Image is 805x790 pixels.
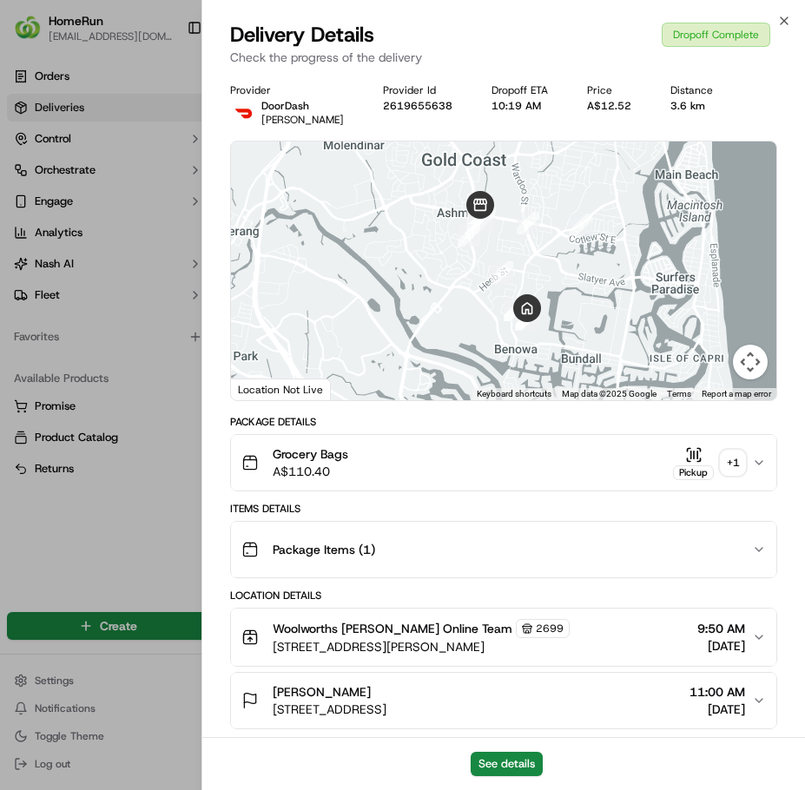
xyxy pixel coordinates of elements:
span: A$110.40 [273,463,348,480]
div: 9 [466,209,489,232]
div: Items Details [230,502,777,516]
a: Report a map error [702,389,771,398]
button: Map camera controls [733,345,768,379]
p: DoorDash [261,99,344,113]
div: Package Details [230,415,777,429]
div: 1 [570,214,592,236]
button: Woolworths [PERSON_NAME] Online Team2699[STREET_ADDRESS][PERSON_NAME]9:50 AM[DATE] [231,609,776,666]
button: [PERSON_NAME][STREET_ADDRESS]11:00 AM[DATE] [231,673,776,728]
span: Map data ©2025 Google [562,389,657,398]
button: Keyboard shortcuts [477,388,551,400]
span: Woolworths [PERSON_NAME] Online Team [273,620,512,637]
div: Dropoff ETA [492,83,573,97]
div: 3.6 km [670,99,738,113]
div: 2 [517,212,539,234]
div: 15 [504,299,526,321]
span: Package Items ( 1 ) [273,541,375,558]
span: 9:50 AM [697,620,745,637]
span: Delivery Details [230,21,374,49]
span: Grocery Bags [273,445,348,463]
button: Package Items (1) [231,522,776,577]
button: Pickup [673,446,714,480]
div: Distance [670,83,738,97]
div: Location Not Live [231,379,331,400]
div: + 1 [721,451,745,475]
span: [STREET_ADDRESS] [273,701,386,718]
p: Check the progress of the delivery [230,49,777,66]
div: Pickup [673,465,714,480]
button: Grocery BagsA$110.40Pickup+1 [231,435,776,490]
div: 10:19 AM [492,99,573,113]
span: [DATE] [690,701,745,718]
div: A$12.52 [587,99,657,113]
img: Google [235,378,293,400]
div: 3 [472,210,495,233]
a: Terms (opens in new tab) [667,389,691,398]
div: Price [587,83,657,97]
div: Provider [230,83,369,97]
button: 2619655638 [383,99,452,113]
div: Location Details [230,589,777,602]
span: 11:00 AM [690,683,745,701]
span: [PERSON_NAME] [273,683,371,701]
img: doordash_logo_v2.png [230,99,258,127]
div: 11 [491,261,513,284]
a: Open this area in Google Maps (opens a new window) [235,378,293,400]
div: 10 [458,224,480,247]
span: [PERSON_NAME] [261,113,344,127]
button: Pickup+1 [673,446,745,480]
button: See details [471,752,543,776]
div: Provider Id [383,83,478,97]
span: [STREET_ADDRESS][PERSON_NAME] [273,638,570,655]
span: 2699 [536,622,564,635]
span: [DATE] [697,637,745,655]
div: 8 [472,210,494,233]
